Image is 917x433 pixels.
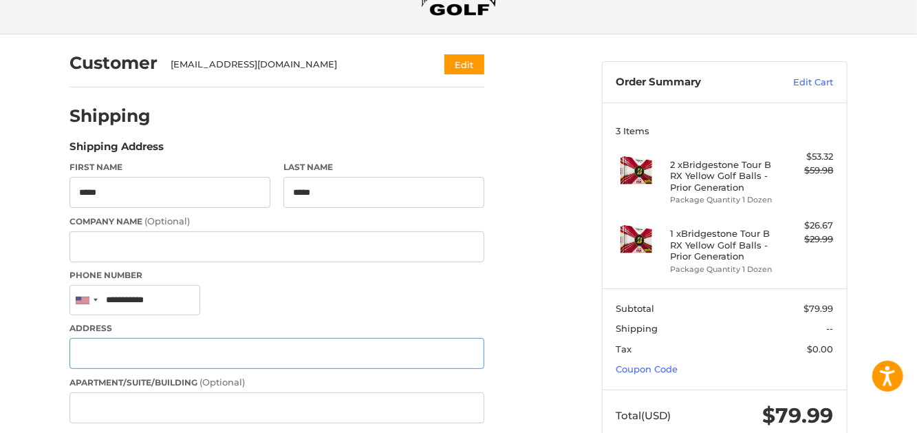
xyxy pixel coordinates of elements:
div: $53.32 [779,150,834,164]
h4: 1 x Bridgestone Tour B RX Yellow Golf Balls - Prior Generation [671,228,776,262]
div: United States: +1 [70,286,102,315]
div: $59.98 [779,164,834,178]
span: Shipping [616,323,658,334]
span: $79.99 [804,303,834,314]
span: Tax [616,344,632,355]
label: Company Name [69,215,484,229]
a: Edit Cart [764,76,834,89]
label: First Name [69,161,270,173]
div: $29.99 [779,233,834,246]
h4: 2 x Bridgestone Tour B RX Yellow Golf Balls - Prior Generation [671,159,776,193]
li: Package Quantity 1 Dozen [671,264,776,275]
label: Address [69,322,484,335]
li: Package Quantity 1 Dozen [671,194,776,206]
h2: Customer [69,52,158,74]
span: $0.00 [808,344,834,355]
label: Apartment/Suite/Building [69,376,484,390]
div: $26.67 [779,219,834,233]
button: Edit [444,54,484,74]
label: Last Name [283,161,484,173]
small: (Optional) [199,377,245,388]
h3: Order Summary [616,76,764,89]
a: Coupon Code [616,363,678,374]
legend: Shipping Address [69,139,164,161]
span: Total (USD) [616,409,671,422]
div: [EMAIL_ADDRESS][DOMAIN_NAME] [171,58,418,72]
span: -- [827,323,834,334]
span: Subtotal [616,303,655,314]
small: (Optional) [144,215,190,226]
label: Phone Number [69,269,484,282]
span: $79.99 [763,403,834,428]
h2: Shipping [69,105,151,127]
h3: 3 Items [616,125,834,136]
